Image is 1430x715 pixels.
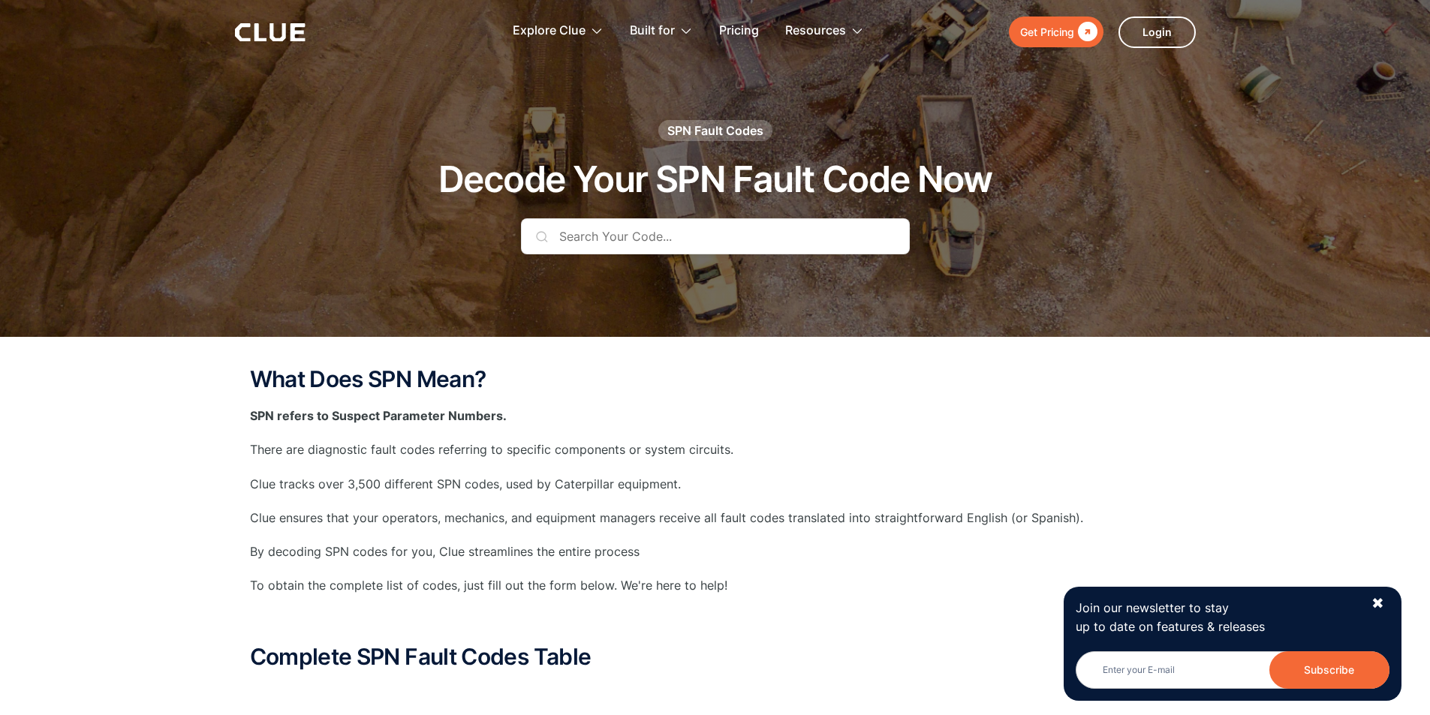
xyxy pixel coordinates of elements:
p: To obtain the complete list of codes, just fill out the form below. We're here to help! [250,576,1181,595]
div:  [1074,23,1097,41]
div: Explore Clue [513,8,586,55]
h2: What Does SPN Mean? [250,367,1181,392]
a: Get Pricing [1009,17,1103,47]
p: Join our newsletter to stay up to date on features & releases [1076,599,1358,636]
strong: SPN refers to Suspect Parameter Numbers. [250,408,507,423]
input: Enter your E-mail [1076,651,1389,689]
div: SPN Fault Codes [667,122,763,139]
div: ✖ [1371,594,1384,613]
div: Built for [630,8,675,55]
a: Pricing [719,8,759,55]
input: Search Your Code... [521,218,910,254]
p: Clue tracks over 3,500 different SPN codes, used by Caterpillar equipment. [250,475,1181,494]
p: There are diagnostic fault codes referring to specific components or system circuits. [250,440,1181,459]
p: Clue ensures that your operators, mechanics, and equipment managers receive all fault codes trans... [250,509,1181,527]
a: Login [1118,17,1196,48]
h1: Decode Your SPN Fault Code Now [438,160,992,200]
h2: Complete SPN Fault Codes Table [250,644,1181,669]
p: ‍ [250,610,1181,629]
div: Get Pricing [1020,23,1074,41]
input: Subscribe [1269,651,1389,689]
p: By decoding SPN codes for you, Clue streamlines the entire process [250,542,1181,561]
div: Resources [785,8,846,55]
